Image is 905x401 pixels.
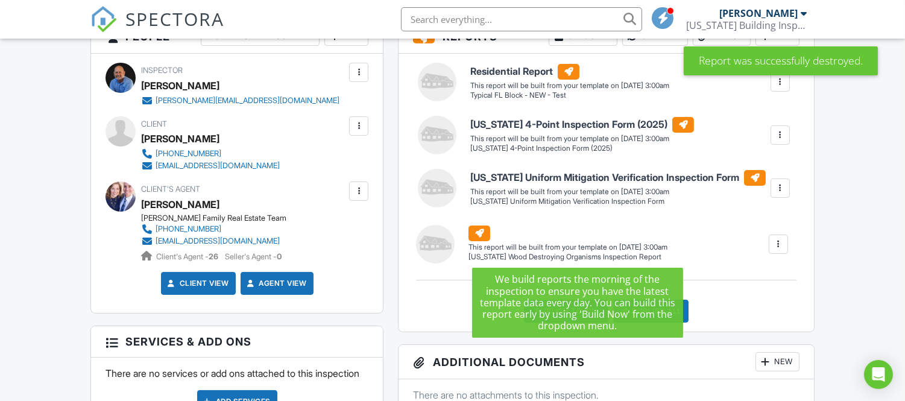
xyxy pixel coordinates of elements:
[141,185,200,194] span: Client's Agent
[141,95,339,107] a: [PERSON_NAME][EMAIL_ADDRESS][DOMAIN_NAME]
[165,277,229,289] a: Client View
[156,236,280,246] div: [EMAIL_ADDRESS][DOMAIN_NAME]
[470,81,669,90] div: This report will be built from your template on [DATE] 3:00am
[90,16,224,42] a: SPECTORA
[141,77,219,95] div: [PERSON_NAME]
[209,252,218,261] strong: 26
[141,160,280,172] a: [EMAIL_ADDRESS][DOMAIN_NAME]
[401,7,642,31] input: Search everything...
[399,345,813,379] h3: Additional Documents
[686,19,807,31] div: Florida Building Inspection Group
[470,197,766,207] div: [US_STATE] Uniform Mitigation Verification Inspection Form
[470,134,694,144] div: This report will be built from your template on [DATE] 3:00am
[468,252,667,262] div: [US_STATE] Wood Destroying Organisms Inspection Report
[719,7,798,19] div: [PERSON_NAME]
[141,130,219,148] div: [PERSON_NAME]
[141,223,280,235] a: [PHONE_NUMBER]
[225,252,282,261] span: Seller's Agent -
[91,326,383,358] h3: Services & Add ons
[156,252,220,261] span: Client's Agent -
[156,149,221,159] div: [PHONE_NUMBER]
[156,224,221,234] div: [PHONE_NUMBER]
[613,300,689,323] div: Publish All
[141,148,280,160] a: [PHONE_NUMBER]
[684,46,878,75] div: Report was successfully destroyed.
[755,352,799,371] div: New
[470,187,766,197] div: This report will be built from your template on [DATE] 3:00am
[125,6,224,31] span: SPECTORA
[245,277,307,289] a: Agent View
[470,170,766,186] h6: [US_STATE] Uniform Mitigation Verification Inspection Form
[864,360,893,389] div: Open Intercom Messenger
[277,252,282,261] strong: 0
[141,195,219,213] a: [PERSON_NAME]
[468,242,667,252] div: This report will be built from your template on [DATE] 3:00am
[141,66,183,75] span: Inspector
[156,96,339,106] div: [PERSON_NAME][EMAIL_ADDRESS][DOMAIN_NAME]
[141,235,280,247] a: [EMAIL_ADDRESS][DOMAIN_NAME]
[141,213,289,223] div: [PERSON_NAME] Family Real Estate Team
[470,64,669,80] h6: Residential Report
[470,144,694,154] div: [US_STATE] 4-Point Inspection Form (2025)
[141,119,167,128] span: Client
[524,300,608,323] div: Publish to ISN
[156,161,280,171] div: [EMAIL_ADDRESS][DOMAIN_NAME]
[470,90,669,101] div: Typical FL Block - NEW - Test
[90,6,117,33] img: The Best Home Inspection Software - Spectora
[470,117,694,133] h6: [US_STATE] 4-Point Inspection Form (2025)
